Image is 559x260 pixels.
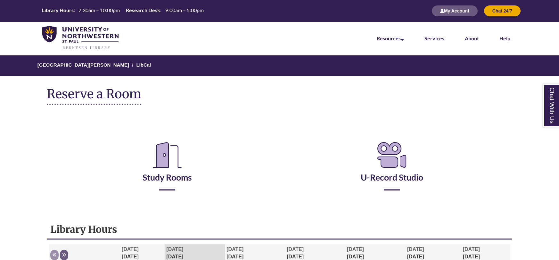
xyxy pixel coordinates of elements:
span: [DATE] [287,247,304,252]
button: Chat 24/7 [484,5,521,16]
h1: Library Hours [50,223,509,235]
a: Resources [377,35,404,41]
a: U-Record Studio [361,156,423,183]
span: [DATE] [166,247,183,252]
a: [GEOGRAPHIC_DATA][PERSON_NAME] [37,62,129,68]
nav: Breadcrumb [47,55,512,76]
button: My Account [432,5,478,16]
a: My Account [432,8,478,13]
a: About [465,35,479,41]
span: 7:30am – 10:00pm [78,7,120,13]
div: Reserve a Room [47,121,512,209]
a: Study Rooms [143,156,192,183]
span: 9:00am – 5:00pm [165,7,204,13]
h1: Reserve a Room [47,87,141,105]
th: Research Desk: [123,7,162,14]
span: [DATE] [407,247,424,252]
a: LibCal [136,62,151,68]
span: [DATE] [347,247,364,252]
th: Library Hours: [39,7,76,14]
table: Hours Today [39,7,206,14]
span: [DATE] [122,247,139,252]
a: Services [424,35,444,41]
span: [DATE] [226,247,243,252]
a: Hours Today [39,7,206,15]
a: Chat 24/7 [484,8,521,13]
img: UNWSP Library Logo [42,26,119,50]
a: Help [499,35,510,41]
span: [DATE] [463,247,480,252]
